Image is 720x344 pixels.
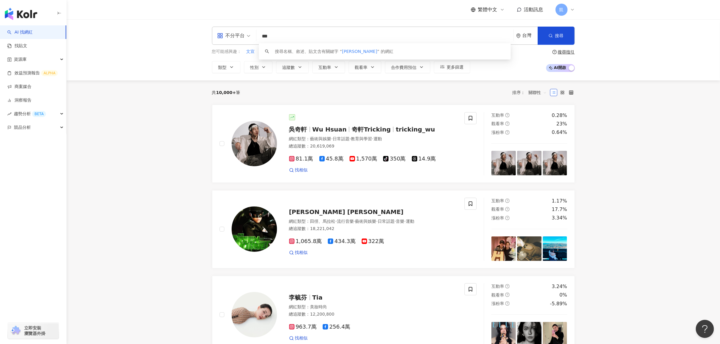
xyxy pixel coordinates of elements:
img: KOL Avatar [232,121,277,166]
span: 性別 [250,65,259,70]
span: 合作費用預估 [391,65,417,70]
div: 0.28% [552,112,567,119]
div: 不分平台 [217,31,245,41]
div: 總追蹤數 ： 18,221,042 [289,226,458,232]
span: 找相似 [295,167,308,173]
span: tricking_wu [396,126,435,133]
span: · [372,136,373,141]
button: 觀看率 [349,61,381,73]
span: 立即安裝 瀏覽器外掛 [24,325,45,336]
button: 互動率 [312,61,345,73]
span: 963.7萬 [289,324,317,330]
span: 漲粉率 [491,130,504,135]
span: [PERSON_NAME] [342,49,377,54]
span: 運動 [373,136,382,141]
img: chrome extension [10,326,21,336]
span: 觀看率 [491,121,504,126]
span: 漲粉率 [491,216,504,220]
span: environment [516,34,521,38]
div: 網紅類型 ： [289,304,458,310]
span: 更多篩選 [447,65,464,70]
span: search [265,49,269,54]
span: 資源庫 [14,53,27,66]
span: 434.3萬 [328,238,356,245]
div: -5.89% [550,300,567,307]
a: 洞察報告 [7,97,31,103]
span: 競品分析 [14,121,31,134]
span: 觀看率 [491,207,504,212]
div: 總追蹤數 ： 20,619,069 [289,143,458,149]
a: chrome extension立即安裝 瀏覽器外掛 [8,323,59,339]
a: searchAI 找網紅 [7,29,33,35]
span: 您可能感興趣： [212,49,242,55]
span: Tia [312,294,323,301]
div: 3.34% [552,215,567,221]
div: 排序： [513,88,550,97]
span: question-circle [505,293,510,297]
div: 總追蹤數 ： 12,200,800 [289,311,458,317]
span: 田徑、馬拉松 [310,219,336,224]
img: KOL Avatar [232,292,277,337]
div: BETA [32,111,46,117]
div: 台灣 [523,33,538,38]
span: Wu Hsuan [312,126,347,133]
a: 找相似 [289,250,308,256]
div: 23% [556,121,567,127]
span: 81.1萬 [289,156,313,162]
img: KOL Avatar [232,206,277,252]
span: · [331,136,333,141]
span: 日常話題 [333,136,350,141]
span: 追蹤數 [282,65,295,70]
div: 0.64% [552,129,567,136]
span: [PERSON_NAME] [PERSON_NAME] [289,208,404,216]
span: 找相似 [295,250,308,256]
span: 趨勢分析 [14,107,46,121]
span: · [404,219,406,224]
div: 0% [559,292,567,298]
span: 觀看率 [491,293,504,297]
img: post-image [517,151,542,175]
span: 256.4萬 [323,324,350,330]
span: 音樂 [396,219,404,224]
button: 性別 [244,61,272,73]
button: 搜尋 [538,27,575,45]
button: 合作費用預估 [385,61,430,73]
span: question-circle [505,207,510,211]
span: 吳奇軒 [289,126,307,133]
span: 漲粉率 [491,301,504,306]
div: 搜尋指引 [558,50,575,54]
span: 日常話題 [378,219,395,224]
div: 17.7% [552,206,567,213]
span: 教育與學習 [351,136,372,141]
span: question-circle [505,199,510,203]
div: 網紅類型 ： [289,136,458,142]
button: 更多篩選 [434,61,470,73]
span: 活動訊息 [524,7,543,12]
img: post-image [543,236,567,261]
div: 3.24% [552,283,567,290]
span: rise [7,112,11,116]
span: 互動率 [491,198,504,203]
div: 共 筆 [212,90,240,95]
span: 互動率 [491,113,504,118]
a: 找相似 [289,335,308,341]
a: KOL Avatar吳奇軒Wu Hsuan奇軒Trickingtricking_wu網紅類型：藝術與娛樂·日常話題·教育與學習·運動總追蹤數：20,619,06981.1萬45.8萬1,570萬... [212,105,575,183]
span: 1,065.8萬 [289,238,322,245]
span: question-circle [505,122,510,126]
span: 10,000+ [216,90,236,95]
span: 觀看率 [355,65,368,70]
span: · [336,219,337,224]
span: 運動 [406,219,414,224]
span: 1,570萬 [350,156,377,162]
span: 互動率 [491,284,504,289]
iframe: Help Scout Beacon - Open [696,320,714,338]
span: · [354,219,355,224]
span: question-circle [552,50,557,54]
span: 搜尋 [555,33,564,38]
img: post-image [517,236,542,261]
a: 商案媒合 [7,84,31,90]
span: 350萬 [383,156,406,162]
span: 類型 [218,65,227,70]
span: 凱 [559,6,564,13]
span: 奇軒Tricking [352,126,391,133]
